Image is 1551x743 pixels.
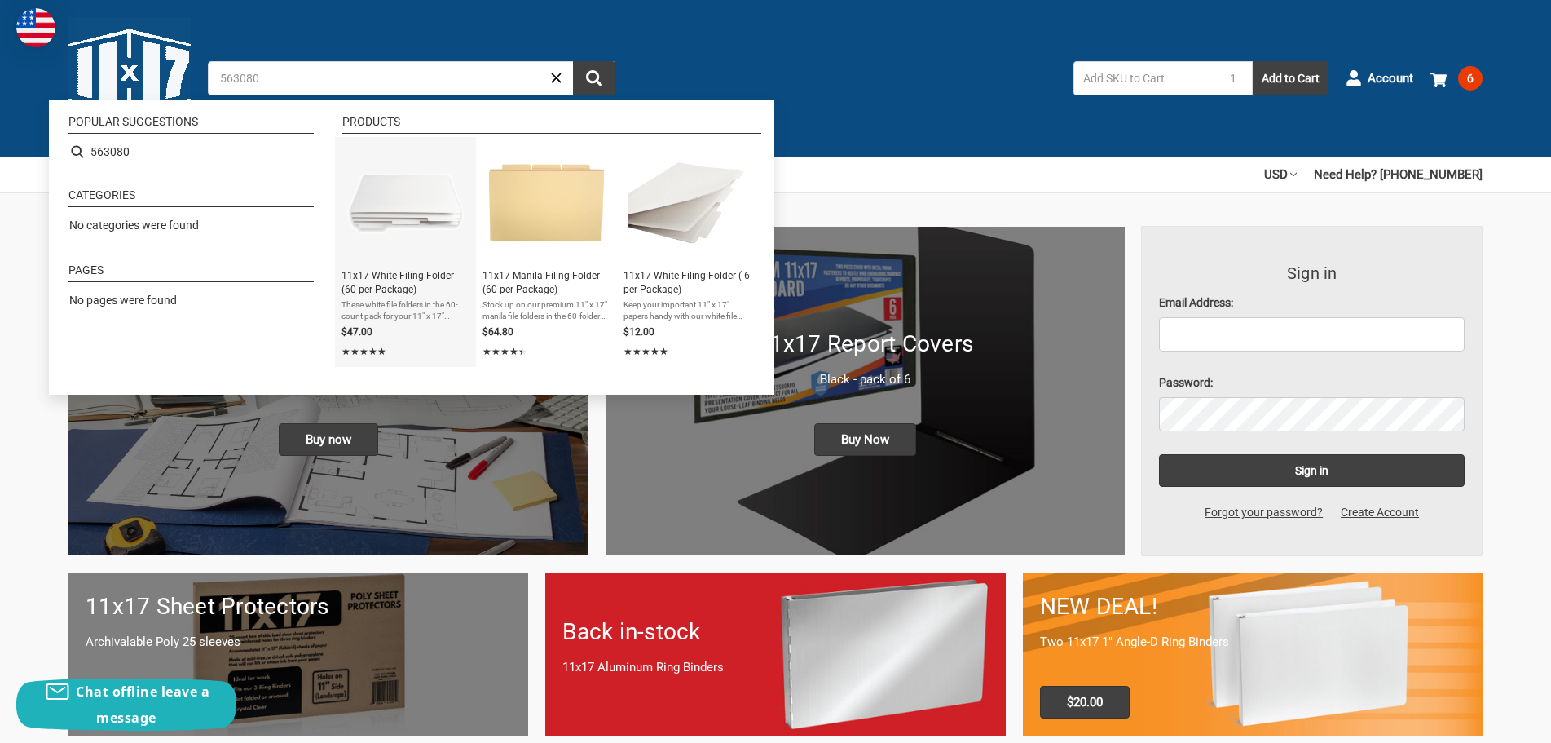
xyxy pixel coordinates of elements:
a: Account [1346,57,1413,100]
span: These white file folders in the 60-count pack for your 11" x 17" paperwork will keep you organize... [341,299,469,322]
span: $20.00 [1040,686,1130,719]
p: 11x17 Aluminum Ring Binders [562,658,988,677]
span: 11x17 White Filing Folder (60 per Package) [341,269,469,297]
a: 11x17 White Filing Folder ( 6 per Package)11x17 White Filing Folder ( 6 per Package)Keep your imp... [623,144,751,360]
a: Close [548,69,565,86]
li: 11x17 White Filing Folder ( 6 per Package) [617,137,758,367]
label: Email Address: [1159,294,1465,312]
img: 11x17 White Filing Folder ( 6 per Package) [628,144,747,262]
li: Pages [68,264,314,282]
span: ★★★★★ [341,344,386,359]
h1: NEW DEAL! [1040,590,1465,624]
p: Archivalable Poly 25 sleeves [86,633,511,652]
p: Black - pack of 6 [623,370,1108,389]
span: ★★★★★ [482,344,527,359]
div: Instant Search Results [49,100,774,395]
input: Add SKU to Cart [1073,61,1214,95]
span: $64.80 [482,326,513,338]
li: Categories [68,189,314,207]
input: Sign in [1159,454,1465,487]
li: Products [342,116,761,134]
span: ★★★★★ [623,344,668,359]
li: Popular suggestions [68,116,314,134]
span: Buy now [279,423,378,456]
h1: Back in-stock [562,615,988,649]
span: 6 [1458,66,1483,91]
span: $47.00 [341,326,372,338]
span: 11x17 Manila Filing Folder (60 per Package) [482,269,610,297]
a: USD [1264,157,1297,192]
span: $12.00 [623,326,654,338]
a: 6 [1430,57,1483,100]
a: Forgot your password? [1196,504,1332,521]
li: 11x17 Manila Filing Folder (60 per Package) [476,137,617,367]
label: Password: [1159,374,1465,391]
li: 563080 [62,137,320,166]
p: Two 11x17 1" Angle-D Ring Binders [1040,633,1465,652]
img: 11x17 Report Covers [606,227,1126,555]
a: 11x17 Report Covers 11x17 Report Covers Black - pack of 6 Buy Now [606,227,1126,555]
h3: Sign in [1159,261,1465,285]
a: Need Help? [PHONE_NUMBER] [1314,157,1483,192]
h1: 11x17 Sheet Protectors [86,590,511,624]
button: Add to Cart [1253,61,1328,95]
h1: 11x17 Report Covers [623,327,1108,361]
span: Keep your important 11" x 17" papers handy with our white file folders from 11x17 to organize you... [623,299,751,322]
img: 11x17 Manila Filing Folder (60 per Package) [487,144,606,262]
span: No categories were found [69,219,199,232]
input: Search by keyword, brand or SKU [208,61,615,95]
button: Chat offline leave a message [16,679,236,731]
a: 11x17 White Filing Folder (60 per Package)11x17 White Filing Folder (60 per Package)These white f... [341,144,469,360]
img: duty and tax information for United States [16,8,55,47]
span: No pages were found [69,294,177,307]
img: 11x17.com [68,17,191,139]
span: Account [1368,69,1413,88]
span: 11x17 White Filing Folder ( 6 per Package) [623,269,751,297]
a: 11x17 Binder 2-pack only $20.00 NEW DEAL! Two 11x17 1" Angle-D Ring Binders $20.00 [1023,573,1483,735]
a: 11x17 Manila Filing Folder (60 per Package)11x17 Manila Filing Folder (60 per Package)Stock up on... [482,144,610,360]
img: 11x17 White Filing Folder (60 per Package) [346,144,465,262]
a: Create Account [1332,504,1428,521]
iframe: Google Customer Reviews [1417,699,1551,743]
a: 11x17 sheet protectors 11x17 Sheet Protectors Archivalable Poly 25 sleeves Buy Now [68,573,528,735]
span: Chat offline leave a message [76,683,209,727]
li: 11x17 White Filing Folder (60 per Package) [335,137,476,367]
span: Stock up on our premium 11" x 17" manila file folders in the 60-folder pack from 11x17. These are... [482,299,610,322]
a: Back in-stock 11x17 Aluminum Ring Binders [545,573,1005,735]
span: Buy Now [814,423,916,456]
